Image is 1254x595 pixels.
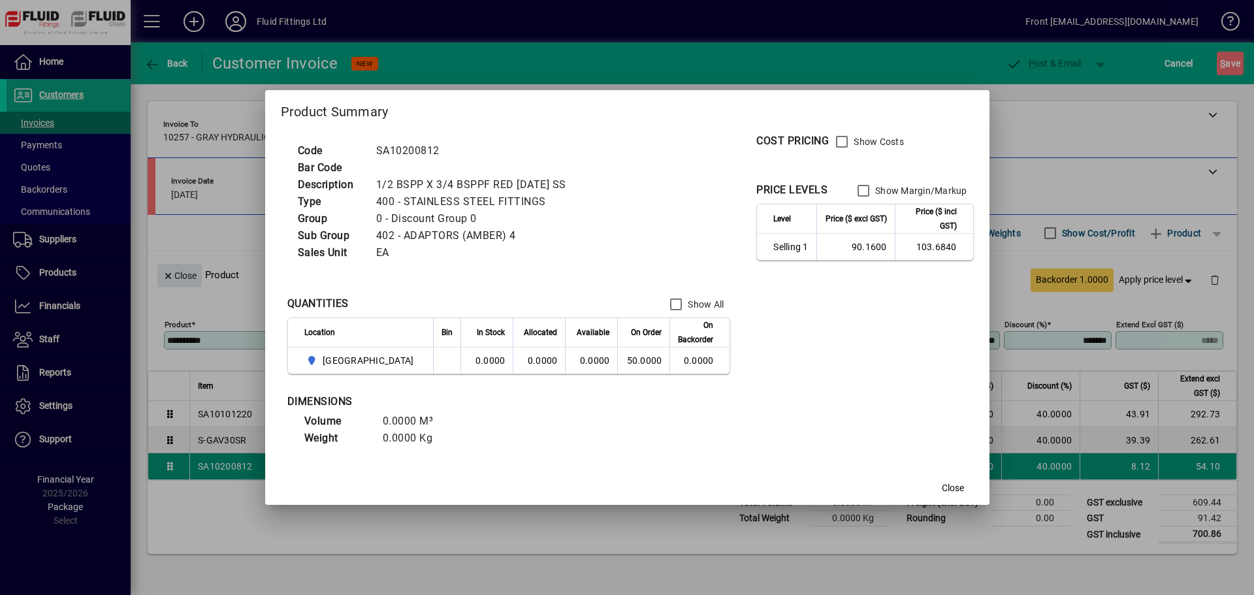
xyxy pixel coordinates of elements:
td: EA [370,244,582,261]
h2: Product Summary [265,90,989,128]
span: [GEOGRAPHIC_DATA] [323,354,413,367]
td: 0.0000 Kg [376,430,455,447]
td: 1/2 BSPP X 3/4 BSPPF RED [DATE] SS [370,176,582,193]
label: Show Costs [851,135,904,148]
label: Show Margin/Markup [873,184,967,197]
td: 0.0000 [565,347,617,374]
td: 103.6840 [895,234,973,260]
span: 50.0000 [627,355,662,366]
span: Available [577,325,609,340]
td: Sales Unit [291,244,370,261]
div: COST PRICING [756,133,829,149]
td: 0.0000 M³ [376,413,455,430]
td: Volume [298,413,376,430]
span: Bin [442,325,453,340]
span: Level [773,212,791,226]
span: Allocated [524,325,557,340]
span: On Order [631,325,662,340]
label: Show All [685,298,724,311]
td: 90.1600 [816,234,895,260]
td: 400 - STAINLESS STEEL FITTINGS [370,193,582,210]
span: Close [942,481,964,495]
span: In Stock [477,325,505,340]
td: Bar Code [291,159,370,176]
span: On Backorder [678,318,713,347]
td: Group [291,210,370,227]
td: Code [291,142,370,159]
td: 402 - ADAPTORS (AMBER) 4 [370,227,582,244]
span: Price ($ excl GST) [826,212,887,226]
td: Weight [298,430,376,447]
span: Location [304,325,335,340]
td: 0.0000 [460,347,513,374]
td: Description [291,176,370,193]
span: AUCKLAND [304,353,419,368]
td: 0.0000 [669,347,730,374]
td: SA10200812 [370,142,582,159]
div: DIMENSIONS [287,394,614,410]
td: Type [291,193,370,210]
span: Price ($ incl GST) [903,204,957,233]
td: Sub Group [291,227,370,244]
div: PRICE LEVELS [756,182,828,198]
span: Selling 1 [773,240,808,253]
td: 0.0000 [513,347,565,374]
button: Close [932,476,974,500]
td: 0 - Discount Group 0 [370,210,582,227]
div: QUANTITIES [287,296,349,312]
